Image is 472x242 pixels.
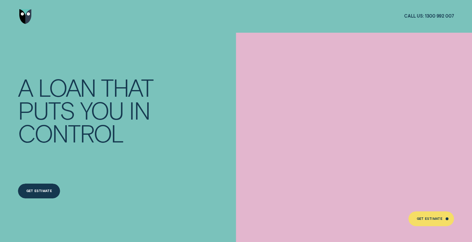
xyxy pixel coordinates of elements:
[408,211,454,226] a: Get Estimate
[18,184,60,198] a: Get Estimate
[425,13,454,19] span: 1300 992 007
[404,13,454,19] a: Call us:1300 992 007
[404,13,423,19] span: Call us:
[19,9,32,24] img: Wisr
[18,76,160,144] h4: A LOAN THAT PUTS YOU IN CONTROL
